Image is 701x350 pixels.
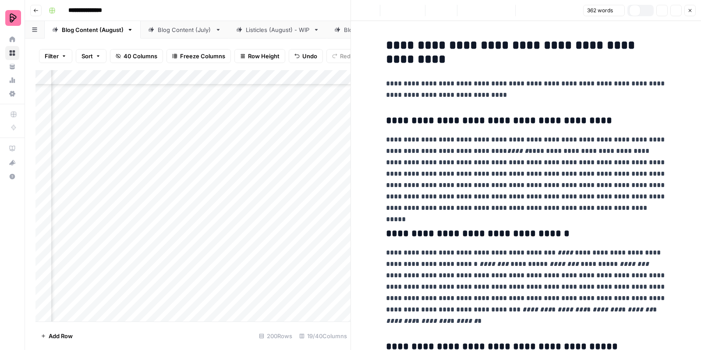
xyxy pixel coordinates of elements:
[289,49,323,63] button: Undo
[141,21,229,39] a: Blog Content (July)
[5,60,19,74] a: Your Data
[587,7,613,14] span: 362 words
[45,21,141,39] a: Blog Content (August)
[5,10,21,26] img: Preply Logo
[583,5,625,16] button: 362 words
[62,25,124,34] div: Blog Content (August)
[234,49,285,63] button: Row Height
[229,21,327,39] a: Listicles (August) - WIP
[158,25,212,34] div: Blog Content (July)
[35,329,78,343] button: Add Row
[5,46,19,60] a: Browse
[5,73,19,87] a: Usage
[248,52,280,60] span: Row Height
[326,49,360,63] button: Redo
[296,329,350,343] div: 19/40 Columns
[49,332,73,340] span: Add Row
[39,49,72,63] button: Filter
[76,49,106,63] button: Sort
[340,52,354,60] span: Redo
[327,21,415,39] a: Blog Content (May)
[45,52,59,60] span: Filter
[124,52,157,60] span: 40 Columns
[255,329,296,343] div: 200 Rows
[5,156,19,170] button: What's new?
[81,52,93,60] span: Sort
[5,87,19,101] a: Settings
[5,170,19,184] button: Help + Support
[166,49,231,63] button: Freeze Columns
[6,156,19,169] div: What's new?
[110,49,163,63] button: 40 Columns
[5,141,19,156] a: AirOps Academy
[344,25,398,34] div: Blog Content (May)
[246,25,310,34] div: Listicles (August) - WIP
[302,52,317,60] span: Undo
[180,52,225,60] span: Freeze Columns
[5,7,19,29] button: Workspace: Preply
[5,32,19,46] a: Home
